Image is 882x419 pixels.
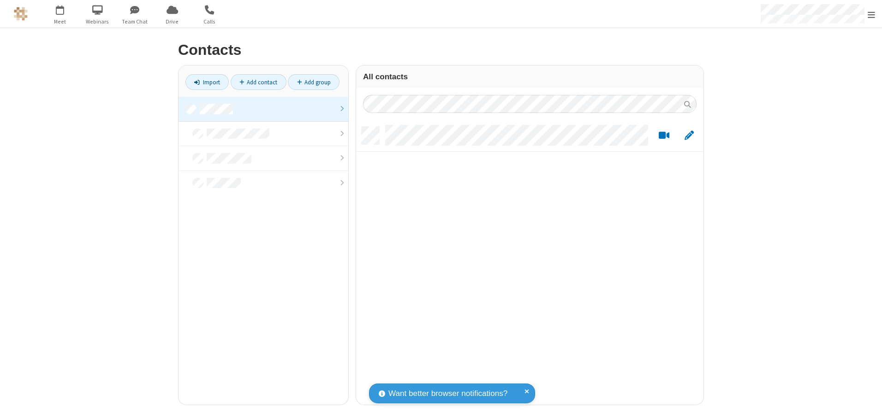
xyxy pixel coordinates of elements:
span: Team Chat [118,18,152,26]
div: grid [356,120,703,405]
button: Start a video meeting [655,130,673,142]
button: Edit [680,130,698,142]
img: QA Selenium DO NOT DELETE OR CHANGE [14,7,28,21]
h2: Contacts [178,42,704,58]
span: Drive [155,18,190,26]
span: Webinars [80,18,115,26]
h3: All contacts [363,72,697,81]
span: Want better browser notifications? [388,388,507,400]
a: Add group [288,74,340,90]
span: Calls [192,18,227,26]
a: Add contact [231,74,286,90]
span: Meet [43,18,77,26]
a: Import [185,74,229,90]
